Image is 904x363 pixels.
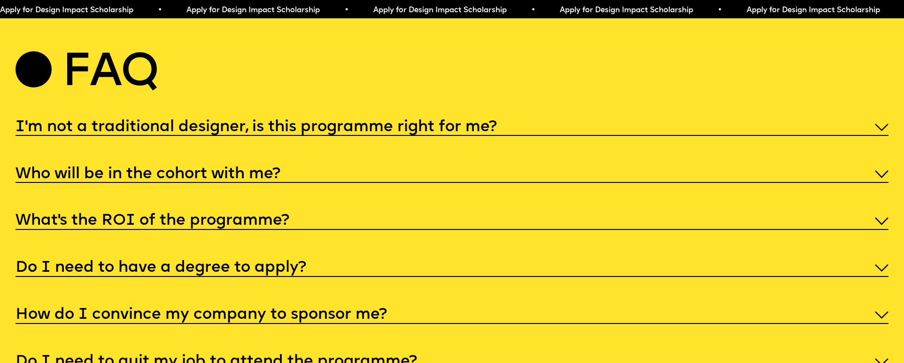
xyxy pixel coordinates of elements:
h2: Faq [62,54,158,94]
h5: Do I need to have a degree to apply? [15,263,306,273]
span: • [531,7,535,14]
span: • [717,7,721,14]
h5: I'm not a traditional designer, is this programme right for me? [15,123,497,132]
h5: How do I convince my company to sponsor me? [15,310,387,320]
h5: What’s the ROI of the programme? [15,216,289,226]
h5: Who will be in the cohort with me? [15,170,280,179]
span: • [157,7,162,14]
span: • [344,7,348,14]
